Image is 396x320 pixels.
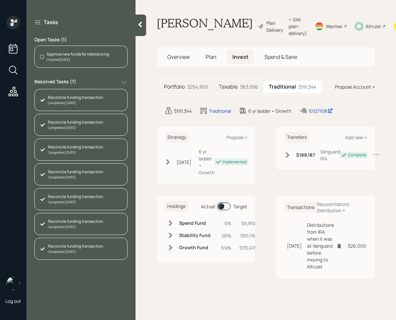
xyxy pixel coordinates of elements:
div: 69% [221,244,231,251]
div: $191,344 [298,83,316,90]
div: Reconcile funding transaction [48,194,103,200]
div: Add new + [345,134,367,140]
div: Actual [201,203,215,210]
div: [DATE] [177,159,191,166]
h6: Stability Fund [179,233,211,238]
div: Completed [DATE] [48,100,103,105]
div: Reconcile funding transaction [48,119,103,125]
span: Invest [232,53,249,60]
div: $50,116 [239,232,256,239]
div: Approve new funds for rebalancing [47,51,109,57]
div: Traditional [209,107,231,114]
div: $63,556 [240,83,258,90]
div: Created [DATE] [47,57,109,62]
div: Completed [DATE] [48,224,103,229]
div: Completed [DATE] [48,175,103,180]
h6: $188,187 [296,152,315,158]
h6: Transfers [284,132,309,143]
div: Implemented [222,159,247,165]
div: Reconcile funding transaction [48,243,103,249]
h5: Traditional [269,84,296,90]
div: Propose Account + [335,83,375,90]
div: Reconcile funding transaction [48,95,103,100]
div: $9,810 [239,220,256,227]
h5: Taxable [219,84,238,90]
div: • (old plan-delivery) [289,16,307,37]
label: Tasks [44,19,58,26]
div: $26,000 [348,242,366,249]
div: 26% [221,232,231,239]
label: Open Tasks ( 1 ) [34,36,128,43]
div: Completed [DATE] [48,125,103,130]
div: Plan Delivery [266,20,285,33]
span: Spend & Save [264,53,297,60]
label: Resolved Tasks ( 7 ) [34,78,76,86]
h6: Spend Fund [179,220,211,226]
h6: Transactions [284,202,317,213]
span: Overview [167,53,190,60]
div: 5% [221,220,231,227]
img: retirable_logo.png [7,277,20,290]
div: Completed [DATE] [48,249,103,254]
h6: Growth Fund [179,245,211,251]
div: Vanguard IRA [320,148,340,162]
div: Log out [5,298,21,304]
div: Reconcile funding transaction [48,169,103,175]
div: $254,900 [187,83,208,90]
span: Plan [206,53,217,60]
div: 6 yr ladder • Growth [199,148,215,176]
div: Completed [DATE] [48,150,103,155]
h5: Portfolio [164,84,185,90]
div: Reconcile funding transaction [48,219,103,224]
div: Altruist [366,23,381,30]
div: Reconcile funding transaction [48,144,103,150]
div: Warmer [326,23,342,30]
div: Record Historic Distribution + [317,201,367,214]
div: Complete [348,152,366,158]
h6: Holdings [165,201,188,212]
div: Target [233,203,247,210]
div: Completed [DATE] [48,200,103,205]
div: $131,417 [239,244,256,251]
div: 6 yr ladder • Growth [248,107,291,114]
div: 10127108 [308,107,333,114]
h1: [PERSON_NAME] [157,16,253,37]
h6: Strategy [165,132,189,143]
div: [DATE] [287,242,302,249]
div: Propose + [226,134,247,140]
div: $191,344 [174,107,192,114]
div: Distributions from IRA when it was at Vanguard before moving to Altruist [307,221,334,270]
